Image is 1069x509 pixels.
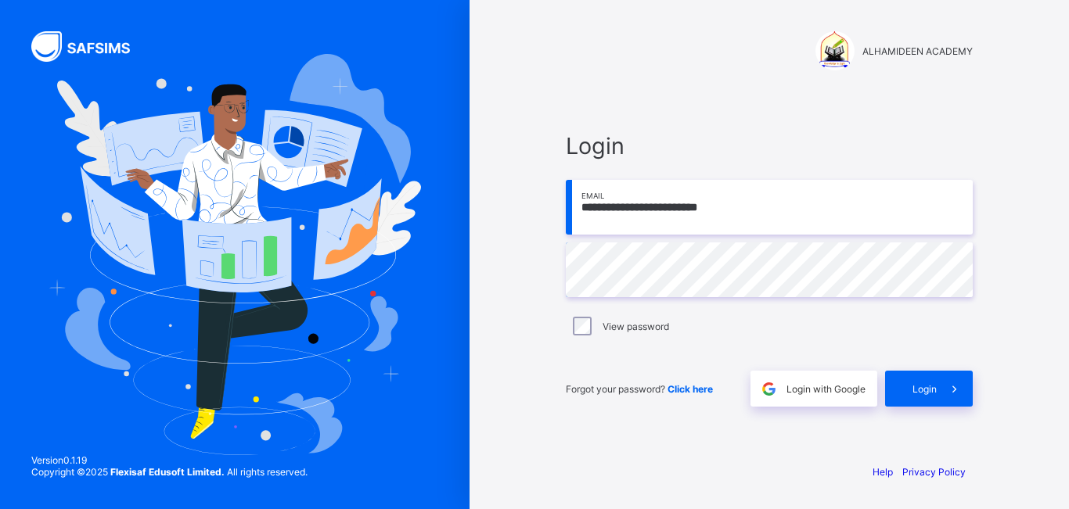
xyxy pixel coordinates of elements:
a: Help [873,466,893,478]
span: ALHAMIDEEN ACADEMY [862,45,973,57]
img: google.396cfc9801f0270233282035f929180a.svg [760,380,778,398]
strong: Flexisaf Edusoft Limited. [110,466,225,478]
span: Login with Google [786,383,866,395]
span: Version 0.1.19 [31,454,308,466]
img: SAFSIMS Logo [31,31,149,62]
span: Login [566,132,973,160]
span: Login [912,383,937,395]
span: Copyright © 2025 All rights reserved. [31,466,308,478]
span: Forgot your password? [566,383,713,395]
a: Click here [668,383,713,395]
img: Hero Image [49,54,421,454]
label: View password [603,321,669,332]
a: Privacy Policy [902,466,966,478]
